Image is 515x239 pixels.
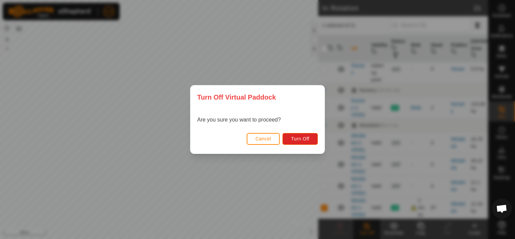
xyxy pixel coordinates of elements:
button: Turn Off [282,133,318,145]
button: Cancel [247,133,280,145]
span: Turn Off [291,136,309,141]
span: Cancel [255,136,271,141]
span: Turn Off Virtual Paddock [197,92,276,102]
p: Are you sure you want to proceed? [197,116,281,124]
a: Open chat [492,198,512,219]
